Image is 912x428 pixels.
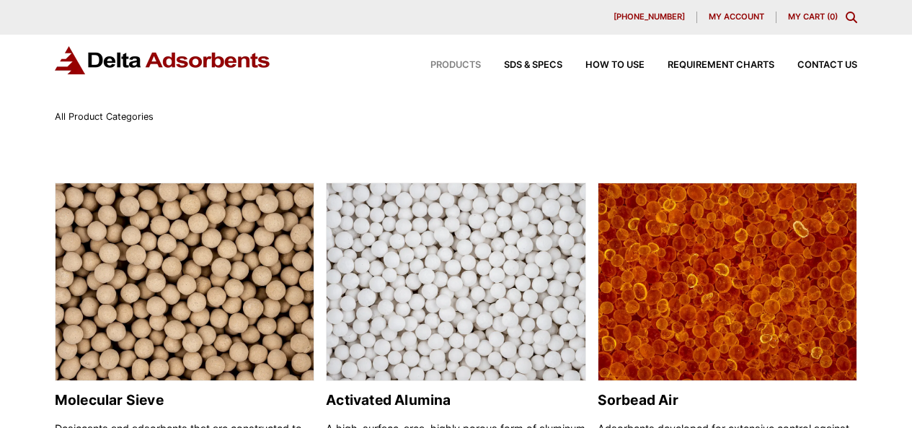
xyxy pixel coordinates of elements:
[55,46,271,74] img: Delta Adsorbents
[407,61,481,70] a: Products
[614,13,685,21] span: [PHONE_NUMBER]
[645,61,774,70] a: Requirement Charts
[797,61,857,70] span: Contact Us
[327,183,585,382] img: Activated Alumina
[430,61,481,70] span: Products
[668,61,774,70] span: Requirement Charts
[326,392,585,409] h2: Activated Alumina
[562,61,645,70] a: How to Use
[774,61,857,70] a: Contact Us
[598,183,856,382] img: Sorbead Air
[788,12,838,22] a: My Cart (0)
[830,12,835,22] span: 0
[56,183,314,382] img: Molecular Sieve
[55,392,314,409] h2: Molecular Sieve
[504,61,562,70] span: SDS & SPECS
[846,12,857,23] div: Toggle Modal Content
[598,392,857,409] h2: Sorbead Air
[602,12,697,23] a: [PHONE_NUMBER]
[55,111,154,122] span: All Product Categories
[585,61,645,70] span: How to Use
[709,13,764,21] span: My account
[481,61,562,70] a: SDS & SPECS
[697,12,776,23] a: My account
